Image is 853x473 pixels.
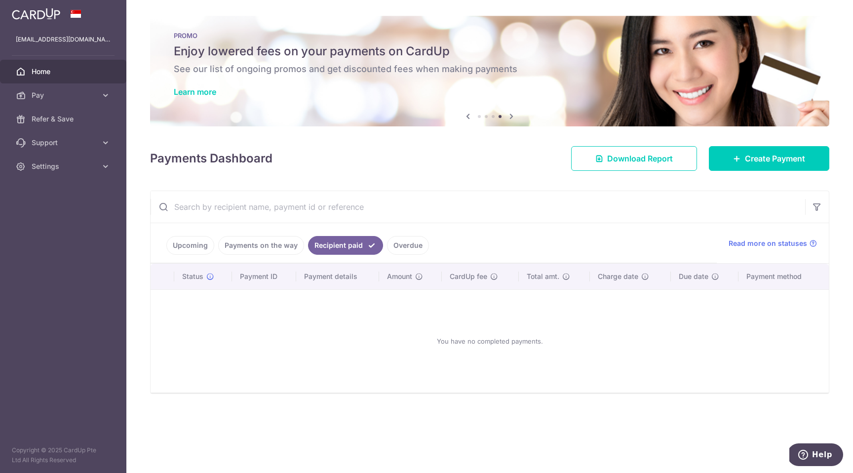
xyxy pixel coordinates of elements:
[32,138,97,148] span: Support
[745,153,805,164] span: Create Payment
[527,272,559,281] span: Total amt.
[150,16,829,126] img: Latest Promos banner
[162,298,817,385] div: You have no completed payments.
[738,264,829,289] th: Payment method
[174,32,806,39] p: PROMO
[174,63,806,75] h6: See our list of ongoing promos and get discounted fees when making payments
[174,43,806,59] h5: Enjoy lowered fees on your payments on CardUp
[789,443,843,468] iframe: Opens a widget where you can find more information
[571,146,697,171] a: Download Report
[387,272,412,281] span: Amount
[296,264,379,289] th: Payment details
[151,191,805,223] input: Search by recipient name, payment id or reference
[308,236,383,255] a: Recipient paid
[450,272,487,281] span: CardUp fee
[32,161,97,171] span: Settings
[182,272,203,281] span: Status
[16,35,111,44] p: [EMAIL_ADDRESS][DOMAIN_NAME]
[32,114,97,124] span: Refer & Save
[387,236,429,255] a: Overdue
[32,90,97,100] span: Pay
[607,153,673,164] span: Download Report
[232,264,296,289] th: Payment ID
[709,146,829,171] a: Create Payment
[166,236,214,255] a: Upcoming
[32,67,97,77] span: Home
[150,150,272,167] h4: Payments Dashboard
[12,8,60,20] img: CardUp
[218,236,304,255] a: Payments on the way
[729,238,807,248] span: Read more on statuses
[679,272,708,281] span: Due date
[598,272,638,281] span: Charge date
[174,87,216,97] a: Learn more
[729,238,817,248] a: Read more on statuses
